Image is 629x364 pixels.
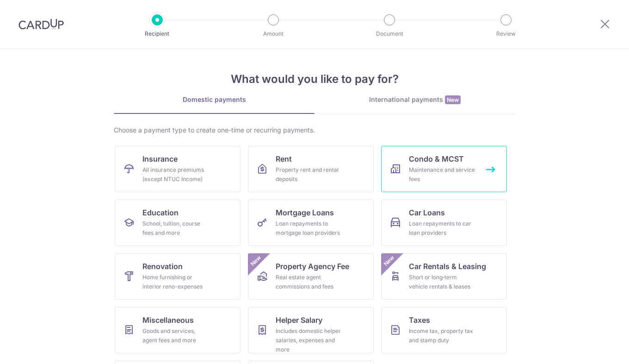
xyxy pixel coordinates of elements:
div: All insurance premiums (except NTUC Income) [142,165,209,184]
a: Condo & MCSTMaintenance and service fees [381,146,507,192]
a: Helper SalaryIncludes domestic helper salaries, expenses and more [248,307,374,353]
div: Choose a payment type to create one-time or recurring payments. [114,126,515,135]
span: Insurance [142,153,178,164]
a: Mortgage LoansLoan repayments to mortgage loan providers [248,200,374,246]
div: Maintenance and service fees [409,165,475,184]
div: Short or long‑term vehicle rentals & leases [409,273,475,291]
span: Rent [276,153,292,164]
div: School, tuition, course fees and more [142,219,209,238]
span: Car Rentals & Leasing [409,261,486,272]
div: International payments [314,95,515,105]
a: MiscellaneousGoods and services, agent fees and more [115,307,240,353]
span: Miscellaneous [142,314,194,326]
span: New [248,253,264,269]
span: Renovation [142,261,183,272]
div: Domestic payments [114,95,314,104]
span: Property Agency Fee [276,261,349,272]
span: Taxes [409,314,430,326]
a: Car LoansLoan repayments to car loan providers [381,200,507,246]
a: Property Agency FeeReal estate agent commissions and feesNew [248,253,374,300]
a: RentProperty rent and rental deposits [248,146,374,192]
p: Recipient [123,29,191,38]
div: Home furnishing or interior reno-expenses [142,273,209,291]
span: Condo & MCST [409,153,464,164]
span: New [445,95,461,104]
div: Property rent and rental deposits [276,165,342,184]
span: Help [21,6,40,15]
h4: What would you like to pay for? [114,71,515,88]
a: RenovationHome furnishing or interior reno-expenses [115,253,240,300]
a: EducationSchool, tuition, course fees and more [115,200,240,246]
span: New [382,253,397,269]
a: TaxesIncome tax, property tax and stamp duty [381,307,507,353]
span: Car Loans [409,207,445,218]
span: Education [142,207,179,218]
div: Real estate agent commissions and fees [276,273,342,291]
div: Goods and services, agent fees and more [142,326,209,345]
div: Loan repayments to mortgage loan providers [276,219,342,238]
div: Loan repayments to car loan providers [409,219,475,238]
p: Document [355,29,424,38]
p: Amount [239,29,308,38]
span: Helper Salary [276,314,322,326]
div: Income tax, property tax and stamp duty [409,326,475,345]
p: Review [472,29,540,38]
a: InsuranceAll insurance premiums (except NTUC Income) [115,146,240,192]
a: Car Rentals & LeasingShort or long‑term vehicle rentals & leasesNew [381,253,507,300]
div: Includes domestic helper salaries, expenses and more [276,326,342,354]
img: CardUp [18,19,64,30]
span: Mortgage Loans [276,207,334,218]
